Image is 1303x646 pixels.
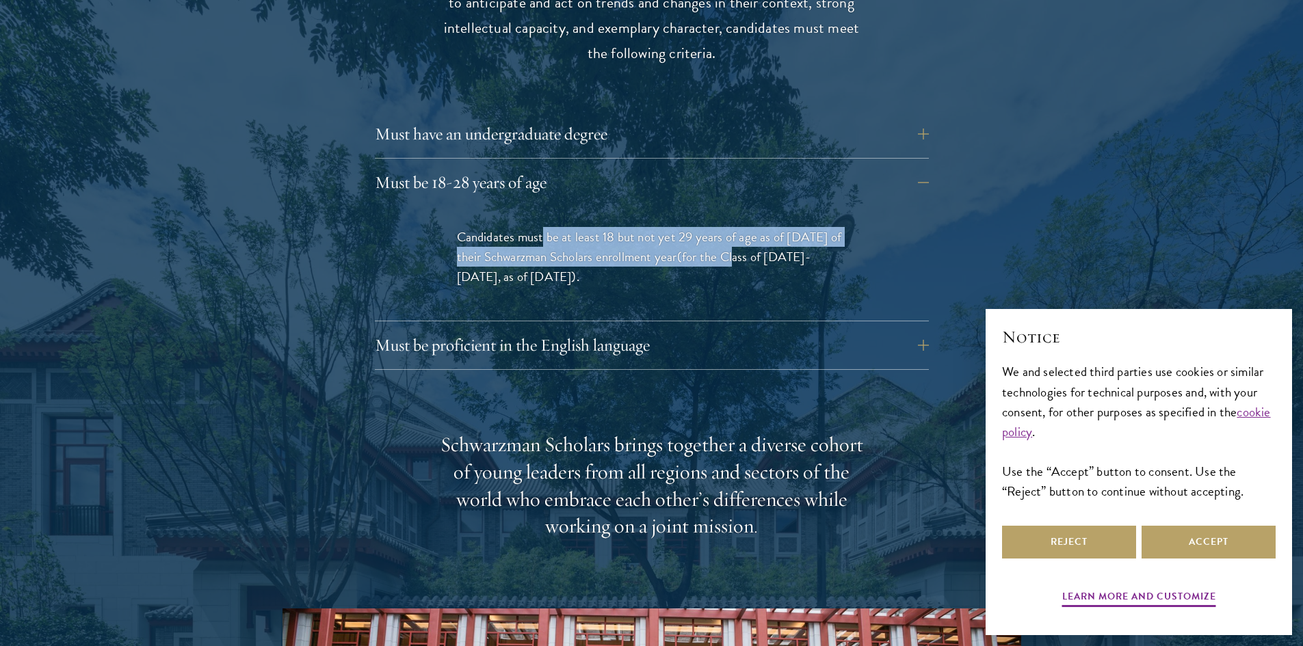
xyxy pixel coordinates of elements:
span: (for the Class of [DATE]-[DATE], as of [DATE]) [457,247,811,286]
button: Reject [1002,526,1136,558]
button: Must have an undergraduate degree [375,118,929,150]
button: Learn more and customize [1062,588,1216,609]
button: Must be proficient in the English language [375,329,929,362]
div: We and selected third parties use cookies or similar technologies for technical purposes and, wit... [1002,362,1276,500]
button: Must be 18-28 years of age [375,166,929,199]
p: Candidates must be at least 18 but not yet 29 years of age as of [DATE] of their Schwarzman Schol... [457,227,847,286]
h2: Notice [1002,325,1276,349]
div: Schwarzman Scholars brings together a diverse cohort of young leaders from all regions and sector... [440,431,864,541]
a: cookie policy [1002,402,1271,442]
button: Accept [1142,526,1276,558]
